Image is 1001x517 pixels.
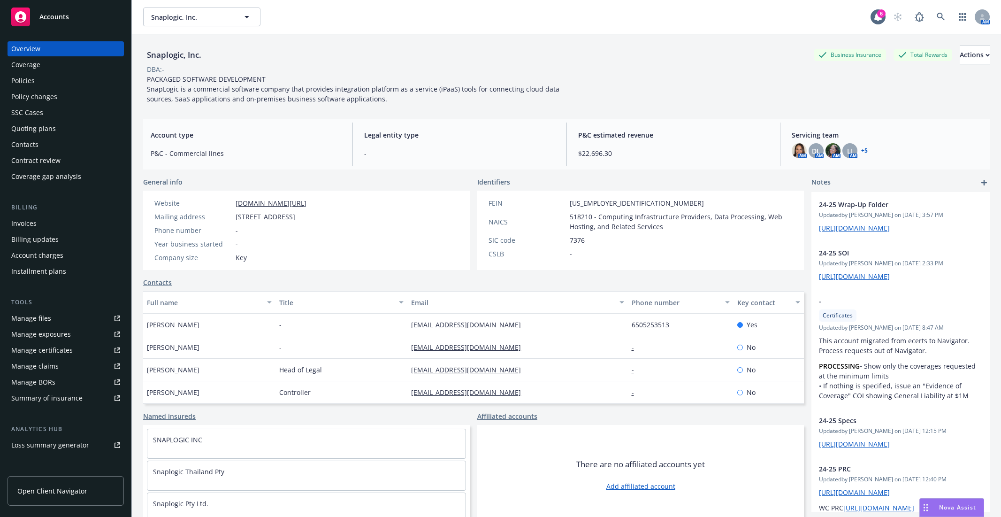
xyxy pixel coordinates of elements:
[570,235,585,245] span: 7376
[489,235,566,245] div: SIC code
[819,224,890,232] a: [URL][DOMAIN_NAME]
[147,75,561,103] span: PACKAGED SOFTWARE DEVELOPMENT SnapLogic is a commercial software company that provides integratio...
[888,8,907,26] a: Start snowing
[819,416,958,425] span: 24-25 Specs
[8,264,124,279] a: Installment plans
[154,212,232,222] div: Mailing address
[8,4,124,30] a: Accounts
[8,121,124,136] a: Quoting plans
[411,298,613,308] div: Email
[811,240,990,289] div: 24-25 SOIUpdatedby [PERSON_NAME] on [DATE] 2:33 PM[URL][DOMAIN_NAME]
[279,387,311,397] span: Controller
[632,298,719,308] div: Phone number
[143,291,275,314] button: Full name
[894,49,952,61] div: Total Rewards
[960,46,990,64] button: Actions
[8,311,124,326] a: Manage files
[920,499,932,517] div: Drag to move
[819,324,982,332] span: Updated by [PERSON_NAME] on [DATE] 8:47 AM
[489,217,566,227] div: NAICS
[154,225,232,235] div: Phone number
[11,169,81,184] div: Coverage gap analysis
[8,248,124,263] a: Account charges
[11,264,66,279] div: Installment plans
[825,143,841,158] img: photo
[819,361,982,401] p: • Show only the coverages requested at the minimum limits • If nothing is specified, issue an "Ev...
[11,327,71,342] div: Manage exposures
[8,153,124,168] a: Contract review
[819,200,958,209] span: 24-25 Wrap-Up Folder
[8,137,124,152] a: Contacts
[143,411,196,421] a: Named insureds
[154,239,232,249] div: Year business started
[11,57,40,72] div: Coverage
[11,343,73,358] div: Manage certificates
[236,239,238,249] span: -
[477,177,510,187] span: Identifiers
[147,64,164,74] div: DBA: -
[910,8,929,26] a: Report a Bug
[819,464,958,474] span: 24-25 PRC
[11,438,89,453] div: Loss summary generator
[747,387,756,397] span: No
[8,424,124,434] div: Analytics hub
[8,73,124,88] a: Policies
[236,212,295,222] span: [STREET_ADDRESS]
[819,336,982,355] p: This account migrated from ecerts to Navigator. Process requests out of Navigator.
[8,359,124,374] a: Manage claims
[489,198,566,208] div: FEIN
[919,498,984,517] button: Nova Assist
[11,248,63,263] div: Account charges
[39,13,69,21] span: Accounts
[8,57,124,72] a: Coverage
[151,148,341,158] span: P&C - Commercial lines
[570,249,572,259] span: -
[8,375,124,390] a: Manage BORs
[811,289,990,408] div: -CertificatesUpdatedby [PERSON_NAME] on [DATE] 8:47 AMThis account migrated from ecerts to Naviga...
[279,298,394,308] div: Title
[154,198,232,208] div: Website
[811,408,990,456] div: 24-25 SpecsUpdatedby [PERSON_NAME] on [DATE] 12:15 PM[URL][DOMAIN_NAME]
[154,253,232,262] div: Company size
[570,212,793,231] span: 518210 - Computing Infrastructure Providers, Data Processing, Web Hosting, and Related Services
[8,216,124,231] a: Invoices
[279,320,282,330] span: -
[411,343,528,352] a: [EMAIL_ADDRESS][DOMAIN_NAME]
[143,177,183,187] span: General info
[8,343,124,358] a: Manage certificates
[843,503,914,512] a: [URL][DOMAIN_NAME]
[11,216,37,231] div: Invoices
[8,232,124,247] a: Billing updates
[978,177,990,188] a: add
[153,435,202,444] a: SNAPLOGIC INC
[11,391,83,406] div: Summary of insurance
[734,291,804,314] button: Key contact
[823,311,853,320] span: Certificates
[153,467,224,476] a: Snaplogic Thailand Pty
[747,365,756,375] span: No
[11,89,57,104] div: Policy changes
[8,41,124,56] a: Overview
[819,475,982,484] span: Updated by [PERSON_NAME] on [DATE] 12:40 PM
[811,177,831,188] span: Notes
[939,503,976,511] span: Nova Assist
[747,320,757,330] span: Yes
[632,388,642,397] a: -
[147,320,199,330] span: [PERSON_NAME]
[11,105,43,120] div: SSC Cases
[11,41,40,56] div: Overview
[8,203,124,212] div: Billing
[953,8,972,26] a: Switch app
[151,130,341,140] span: Account type
[819,362,860,370] strong: PROCESSING
[11,73,35,88] div: Policies
[153,499,208,508] a: Snaplogic Pty Ltd.
[8,438,124,453] a: Loss summary generator
[407,291,627,314] button: Email
[8,327,124,342] span: Manage exposures
[147,342,199,352] span: [PERSON_NAME]
[570,198,704,208] span: [US_EMPLOYER_IDENTIFICATION_NUMBER]
[143,49,205,61] div: Snaplogic, Inc.
[792,130,982,140] span: Servicing team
